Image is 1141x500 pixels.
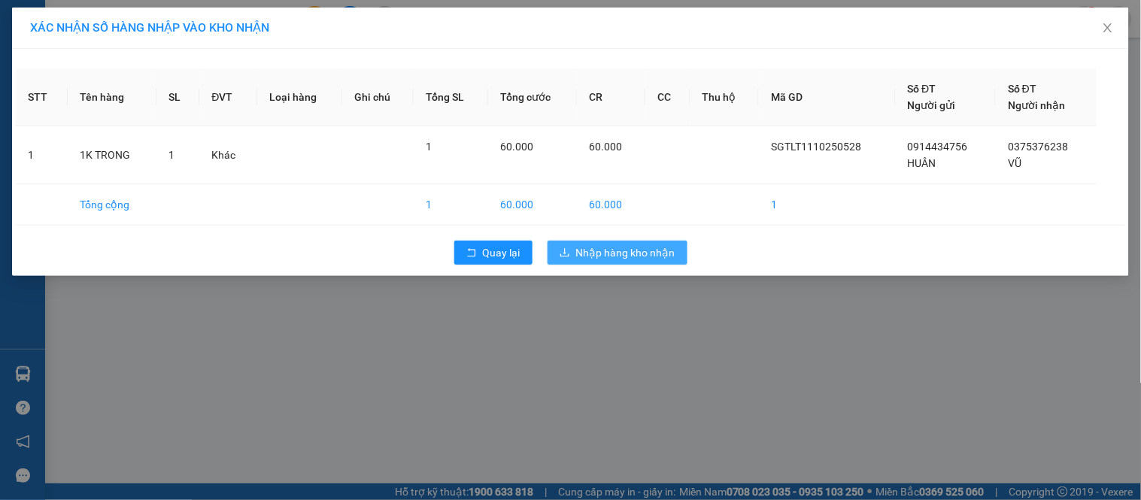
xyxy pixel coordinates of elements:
[68,126,156,184] td: 1K TRONG
[199,126,256,184] td: Khác
[168,149,174,161] span: 1
[414,184,488,226] td: 1
[548,241,687,265] button: downloadNhập hàng kho nhận
[68,68,156,126] th: Tên hàng
[1008,157,1021,169] span: VŨ
[908,99,956,111] span: Người gửi
[1102,22,1114,34] span: close
[16,68,68,126] th: STT
[690,68,760,126] th: Thu hộ
[576,244,675,261] span: Nhập hàng kho nhận
[908,83,936,95] span: Số ĐT
[68,184,156,226] td: Tổng cộng
[8,108,335,147] div: Chợ Gạo
[30,20,269,35] span: XÁC NHẬN SỐ HÀNG NHẬP VÀO KHO NHẬN
[500,141,533,153] span: 60.000
[908,157,936,169] span: HUÂN
[908,141,968,153] span: 0914434756
[483,244,520,261] span: Quay lại
[454,241,533,265] button: rollbackQuay lại
[426,141,432,153] span: 1
[342,68,414,126] th: Ghi chú
[70,71,274,98] text: CGTLT1110250081
[156,68,199,126] th: SL
[645,68,690,126] th: CC
[759,184,895,226] td: 1
[577,184,645,226] td: 60.000
[1008,99,1065,111] span: Người nhận
[1087,8,1129,50] button: Close
[257,68,342,126] th: Loại hàng
[1008,83,1036,95] span: Số ĐT
[488,68,577,126] th: Tổng cước
[771,141,861,153] span: SGTLT1110250528
[488,184,577,226] td: 60.000
[589,141,622,153] span: 60.000
[414,68,488,126] th: Tổng SL
[199,68,256,126] th: ĐVT
[1008,141,1068,153] span: 0375376238
[466,247,477,259] span: rollback
[16,126,68,184] td: 1
[577,68,645,126] th: CR
[560,247,570,259] span: download
[759,68,895,126] th: Mã GD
